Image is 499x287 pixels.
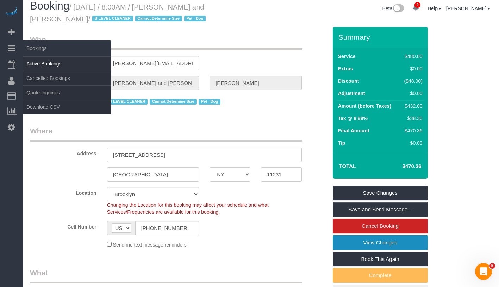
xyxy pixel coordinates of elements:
[23,56,111,114] ul: Bookings
[30,34,302,50] legend: Who
[107,99,148,105] span: B LEVEL CLEANER
[107,167,199,182] input: City
[23,57,111,71] a: Active Bookings
[401,53,423,60] div: $480.00
[401,139,423,146] div: $0.00
[23,71,111,85] a: Cancelled Bookings
[4,7,18,17] img: Automaid Logo
[401,102,423,110] div: $432.00
[23,40,111,56] span: Bookings
[135,16,182,21] span: Cannot Determine Size
[199,99,220,105] span: Pet - Dog
[88,15,208,23] span: /
[150,99,197,105] span: Cannot Determine Size
[333,252,428,267] a: Book This Again
[333,202,428,217] a: Save and Send Message...
[135,221,199,235] input: Cell Number
[30,126,302,142] legend: Where
[338,102,391,110] label: Amount (before Taxes)
[30,3,208,23] small: / [DATE] / 8:00AM / [PERSON_NAME] and [PERSON_NAME]
[92,16,133,21] span: B LEVEL CLEANER
[338,33,424,41] h3: Summary
[401,65,423,72] div: $0.00
[261,167,302,182] input: Zip Code
[25,221,102,230] label: Cell Number
[25,148,102,157] label: Address
[333,186,428,200] a: Save Changes
[401,77,423,85] div: ($48.00)
[446,6,490,11] a: [PERSON_NAME]
[401,115,423,122] div: $38.36
[210,76,302,90] input: Last Name
[107,76,199,90] input: First Name
[338,139,345,146] label: Tip
[475,263,492,280] iframe: Intercom live chat
[339,163,356,169] strong: Total
[338,77,359,85] label: Discount
[338,90,365,97] label: Adjustment
[30,268,302,283] legend: What
[338,115,368,122] label: Tax @ 8.88%
[184,16,206,21] span: Pet - Dog
[113,242,187,248] span: Send me text message reminders
[23,100,111,114] a: Download CSV
[333,219,428,233] a: Cancel Booking
[401,90,423,97] div: $0.00
[392,4,404,13] img: New interface
[428,6,441,11] a: Help
[489,263,495,269] span: 5
[401,127,423,134] div: $470.36
[338,65,353,72] label: Extras
[381,163,421,169] h4: $470.36
[23,86,111,100] a: Quote Inquiries
[414,2,420,8] span: 9
[338,53,356,60] label: Service
[107,56,199,70] input: Email
[333,235,428,250] a: View Changes
[338,127,369,134] label: Final Amount
[25,187,102,196] label: Location
[107,202,269,215] span: Changing the Location for this booking may affect your schedule and what Services/Frequencies are...
[382,6,404,11] a: Beta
